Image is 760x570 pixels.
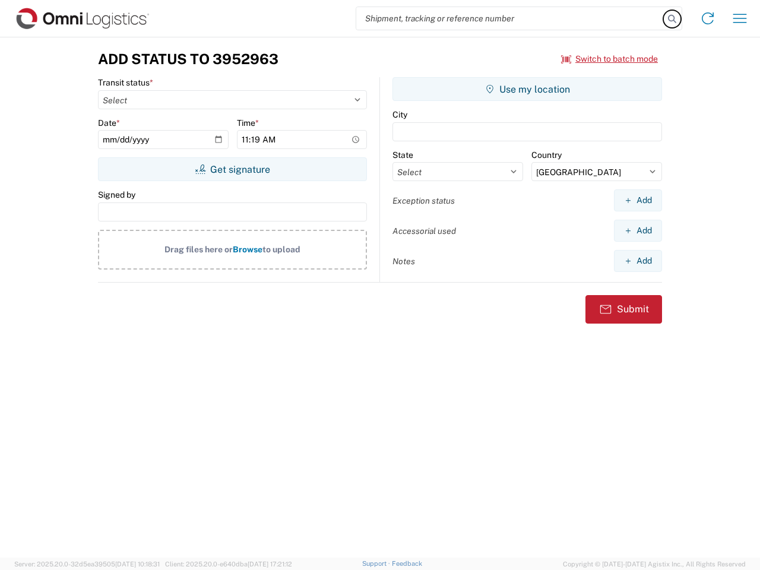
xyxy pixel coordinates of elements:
span: [DATE] 17:21:12 [248,560,292,568]
span: Server: 2025.20.0-32d5ea39505 [14,560,160,568]
span: Browse [233,245,262,254]
label: Transit status [98,77,153,88]
h3: Add Status to 3952963 [98,50,278,68]
input: Shipment, tracking or reference number [356,7,664,30]
button: Use my location [392,77,662,101]
button: Add [614,220,662,242]
span: [DATE] 10:18:31 [115,560,160,568]
button: Switch to batch mode [561,49,658,69]
label: Exception status [392,195,455,206]
span: Client: 2025.20.0-e640dba [165,560,292,568]
label: Notes [392,256,415,267]
label: State [392,150,413,160]
label: Time [237,118,259,128]
label: City [392,109,407,120]
a: Feedback [392,560,422,567]
span: Drag files here or [164,245,233,254]
a: Support [362,560,392,567]
button: Add [614,189,662,211]
span: to upload [262,245,300,254]
button: Get signature [98,157,367,181]
label: Date [98,118,120,128]
label: Signed by [98,189,135,200]
span: Copyright © [DATE]-[DATE] Agistix Inc., All Rights Reserved [563,559,746,569]
label: Accessorial used [392,226,456,236]
button: Add [614,250,662,272]
button: Submit [585,295,662,324]
label: Country [531,150,562,160]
